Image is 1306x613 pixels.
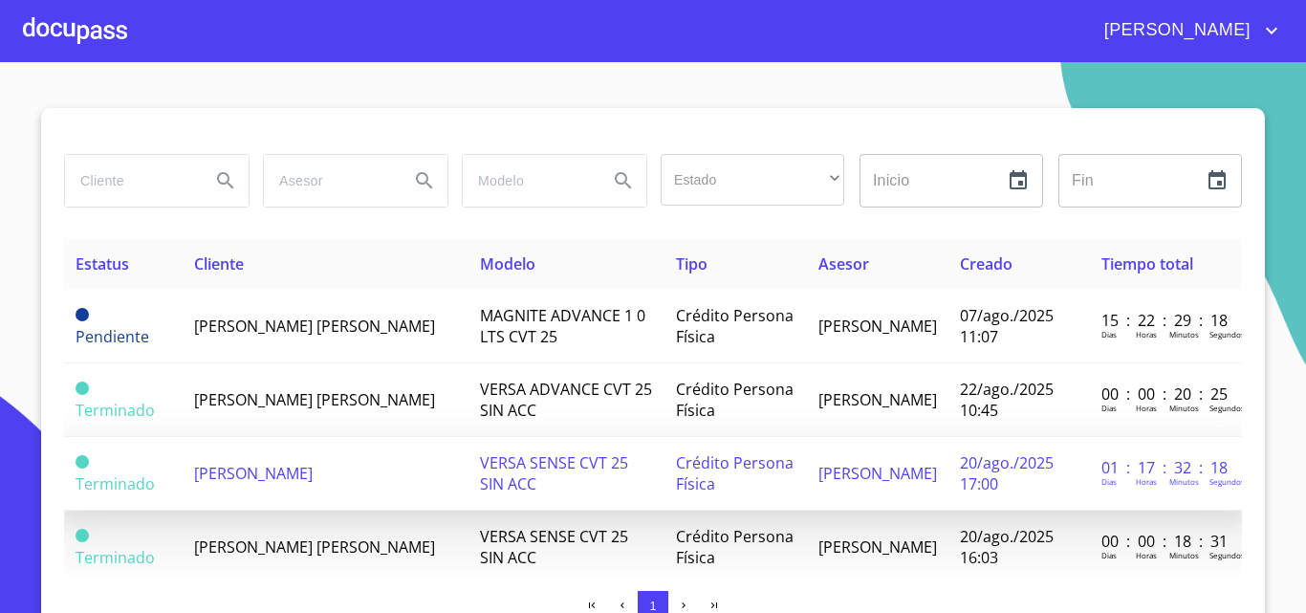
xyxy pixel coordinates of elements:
span: Modelo [480,253,535,274]
span: Cliente [194,253,244,274]
p: 00 : 00 : 18 : 31 [1101,531,1230,552]
span: [PERSON_NAME] [818,536,937,558]
div: ​ [661,154,844,206]
span: Terminado [76,547,155,568]
p: Horas [1136,476,1157,487]
p: Minutos [1169,476,1199,487]
span: 20/ago./2025 16:03 [960,526,1054,568]
span: [PERSON_NAME] [818,389,937,410]
span: Creado [960,253,1012,274]
span: 22/ago./2025 10:45 [960,379,1054,421]
span: Tipo [676,253,707,274]
span: Asesor [818,253,869,274]
span: Terminado [76,400,155,421]
span: Crédito Persona Física [676,305,794,347]
button: Search [203,158,249,204]
p: Horas [1136,403,1157,413]
button: account of current user [1090,15,1283,46]
p: 00 : 00 : 20 : 25 [1101,383,1230,405]
span: Estatus [76,253,129,274]
span: 07/ago./2025 11:07 [960,305,1054,347]
span: Pendiente [76,326,149,347]
p: Minutos [1169,550,1199,560]
p: Minutos [1169,403,1199,413]
span: Crédito Persona Física [676,452,794,494]
span: [PERSON_NAME] [818,463,937,484]
p: Minutos [1169,329,1199,339]
input: search [65,155,195,207]
span: [PERSON_NAME] [818,316,937,337]
span: 20/ago./2025 17:00 [960,452,1054,494]
span: Crédito Persona Física [676,379,794,421]
span: Pendiente [76,308,89,321]
p: Segundos [1209,476,1245,487]
span: Terminado [76,382,89,395]
span: 1 [649,599,656,613]
span: Terminado [76,455,89,469]
button: Search [402,158,447,204]
span: Crédito Persona Física [676,526,794,568]
span: [PERSON_NAME] [PERSON_NAME] [194,389,435,410]
p: Dias [1101,403,1117,413]
p: 01 : 17 : 32 : 18 [1101,457,1230,478]
span: MAGNITE ADVANCE 1 0 LTS CVT 25 [480,305,645,347]
p: Segundos [1209,550,1245,560]
p: Dias [1101,329,1117,339]
span: VERSA SENSE CVT 25 SIN ACC [480,526,628,568]
span: Terminado [76,529,89,542]
span: [PERSON_NAME] [1090,15,1260,46]
p: Segundos [1209,403,1245,413]
button: Search [600,158,646,204]
span: [PERSON_NAME] [PERSON_NAME] [194,536,435,558]
span: Tiempo total [1101,253,1193,274]
p: 15 : 22 : 29 : 18 [1101,310,1230,331]
span: [PERSON_NAME] [PERSON_NAME] [194,316,435,337]
p: Segundos [1209,329,1245,339]
input: search [463,155,593,207]
span: VERSA SENSE CVT 25 SIN ACC [480,452,628,494]
span: VERSA ADVANCE CVT 25 SIN ACC [480,379,652,421]
p: Horas [1136,329,1157,339]
p: Horas [1136,550,1157,560]
p: Dias [1101,476,1117,487]
p: Dias [1101,550,1117,560]
span: Terminado [76,473,155,494]
input: search [264,155,394,207]
span: [PERSON_NAME] [194,463,313,484]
